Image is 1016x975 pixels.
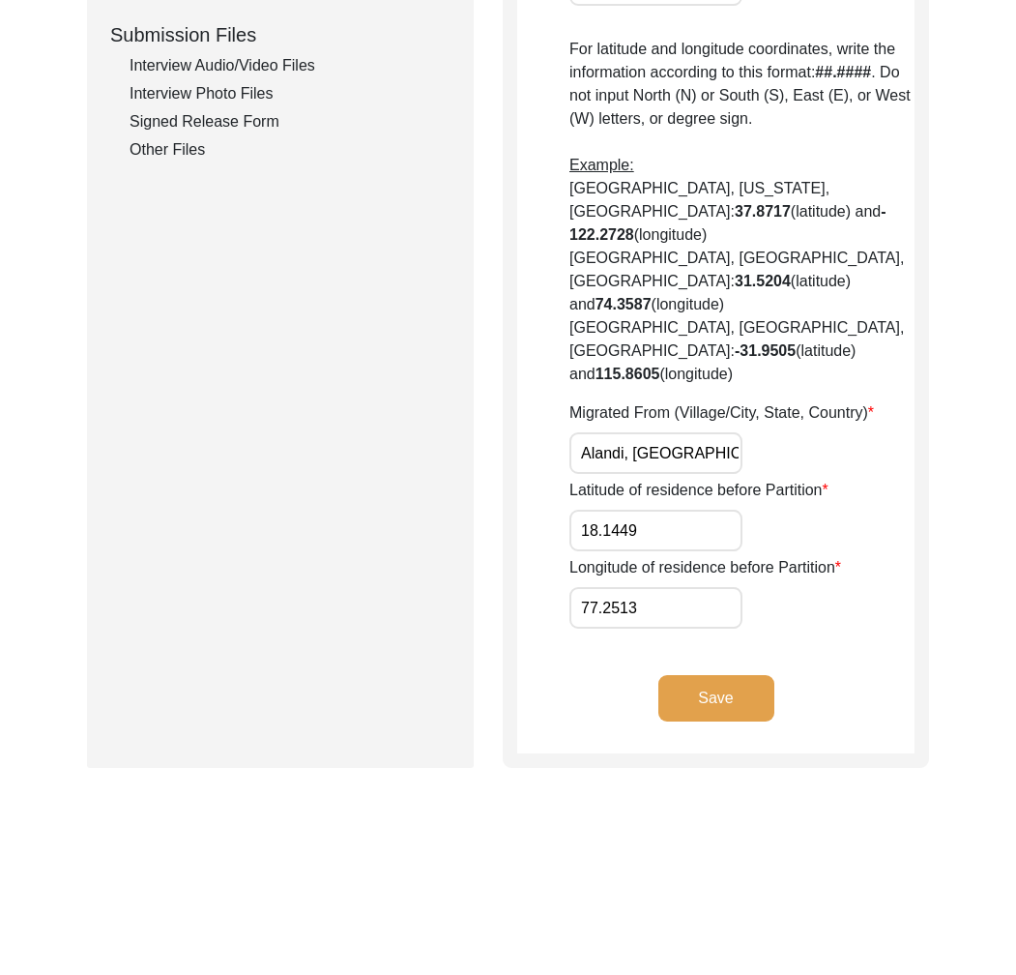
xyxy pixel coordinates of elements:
button: Save [658,675,774,722]
div: Interview Photo Files [130,82,450,105]
b: 115.8605 [595,366,660,382]
label: Latitude of residence before Partition [569,479,828,502]
div: Interview Audio/Video Files [130,54,450,77]
b: -31.9505 [735,342,796,359]
b: 31.5204 [735,273,791,289]
label: Longitude of residence before Partition [569,556,841,579]
b: ##.#### [815,64,871,80]
span: Example: [569,157,634,173]
label: Migrated From (Village/City, State, Country) [569,401,874,425]
b: 37.8717 [735,203,791,220]
div: Submission Files [110,20,450,49]
p: For latitude and longitude coordinates, write the information according to this format: . Do not ... [569,38,914,386]
b: 74.3587 [595,296,652,312]
div: Other Files [130,138,450,162]
div: Signed Release Form [130,110,450,133]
